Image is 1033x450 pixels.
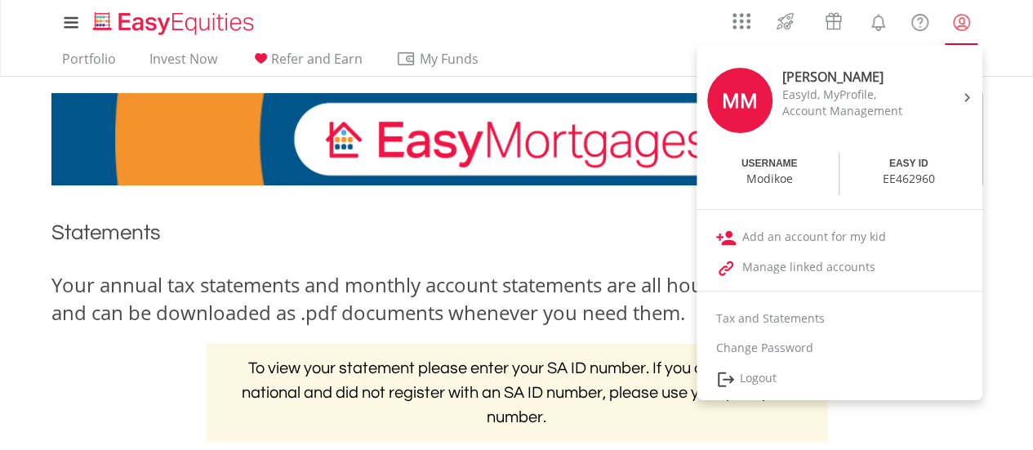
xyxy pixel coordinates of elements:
span: My Funds [396,48,503,69]
img: EasyEquities_Logo.png [90,10,260,37]
a: Vouchers [809,4,857,34]
div: Your annual tax statements and monthly account statements are all housed conveniently on this pag... [51,271,982,327]
div: EE462960 [883,171,935,187]
img: thrive-v2.svg [772,8,799,34]
div: Account Management [782,103,919,119]
a: Change Password [697,333,982,363]
img: EasyMortage Promotion Banner [51,93,982,185]
span: Refer and Earn [271,50,363,68]
img: grid-menu-icon.svg [732,12,750,30]
a: Home page [87,4,260,37]
div: USERNAME [741,157,798,171]
div: Modikoe [746,171,793,187]
a: MM [PERSON_NAME] EasyId, MyProfile, Account Management USERNAME Modikoe EASY ID EE462960 [697,49,982,201]
a: My Profile [941,4,982,40]
span: Statements [51,222,161,243]
div: EasyId, MyProfile, [782,87,919,103]
a: Manage linked accounts [697,252,982,283]
a: Portfolio [56,51,122,76]
a: Tax and Statements [697,304,982,333]
a: Invest Now [143,51,224,76]
div: MM [707,68,773,133]
a: Notifications [857,4,899,37]
div: EASY ID [889,157,928,171]
a: Logout [697,363,982,396]
h2: To view your statement please enter your SA ID number. If you are a foreign national and did not ... [207,344,827,442]
a: Add an account for my kid [697,222,982,252]
a: AppsGrid [722,4,761,30]
a: Refer and Earn [244,51,369,76]
a: FAQ's and Support [899,4,941,37]
img: vouchers-v2.svg [820,8,847,34]
div: [PERSON_NAME] [782,68,919,87]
